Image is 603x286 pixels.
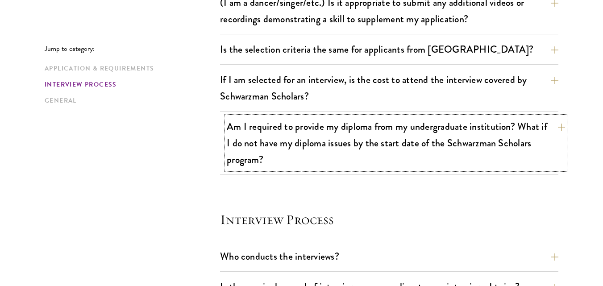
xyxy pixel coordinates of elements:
[45,64,215,73] a: Application & Requirements
[45,45,220,53] p: Jump to category:
[220,211,558,228] h4: Interview Process
[227,116,565,170] button: Am I required to provide my diploma from my undergraduate institution? What if I do not have my d...
[220,70,558,106] button: If I am selected for an interview, is the cost to attend the interview covered by Schwarzman Scho...
[45,96,215,105] a: General
[45,80,215,89] a: Interview Process
[220,246,558,266] button: Who conducts the interviews?
[220,39,558,59] button: Is the selection criteria the same for applicants from [GEOGRAPHIC_DATA]?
